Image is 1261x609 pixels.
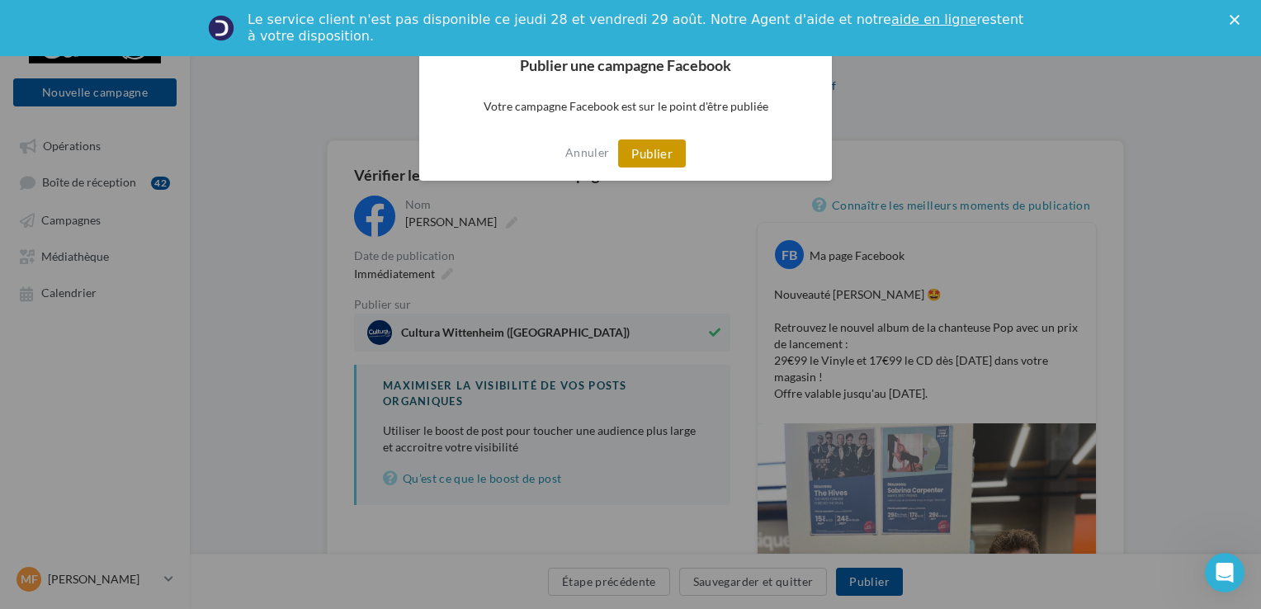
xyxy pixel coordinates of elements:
p: Votre campagne Facebook est sur le point d'être publiée [419,86,832,126]
button: Publier [618,139,686,168]
iframe: Intercom live chat [1205,553,1244,592]
button: Annuler [565,139,609,166]
div: Fermer [1230,15,1246,25]
img: Profile image for Service-Client [208,15,234,41]
div: Le service client n'est pas disponible ce jeudi 28 et vendredi 29 août. Notre Agent d'aide et not... [248,12,1027,45]
h2: Publier une campagne Facebook [419,45,832,86]
a: aide en ligne [891,12,976,27]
